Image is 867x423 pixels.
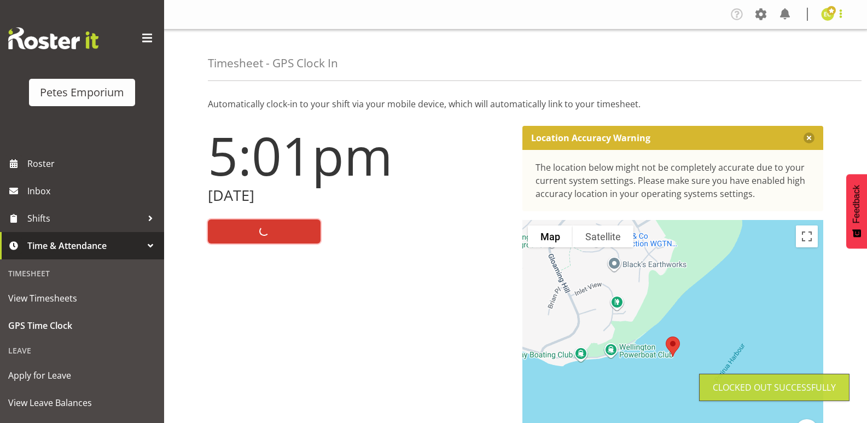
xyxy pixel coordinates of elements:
img: Rosterit website logo [8,27,98,49]
button: Show street map [528,225,573,247]
img: emma-croft7499.jpg [821,8,834,21]
div: The location below might not be completely accurate due to your current system settings. Please m... [536,161,811,200]
p: Location Accuracy Warning [531,132,650,143]
span: Roster [27,155,159,172]
span: Time & Attendance [27,237,142,254]
button: Feedback - Show survey [846,174,867,248]
h1: 5:01pm [208,126,509,185]
div: Timesheet [3,262,161,285]
span: View Timesheets [8,290,156,306]
button: Close message [804,132,814,143]
div: Petes Emporium [40,84,124,101]
div: Leave [3,339,161,362]
span: Inbox [27,183,159,199]
span: Shifts [27,210,142,227]
h4: Timesheet - GPS Clock In [208,57,338,69]
button: Toggle fullscreen view [796,225,818,247]
p: Automatically clock-in to your shift via your mobile device, which will automatically link to you... [208,97,823,111]
span: View Leave Balances [8,395,156,411]
span: GPS Time Clock [8,317,156,334]
a: Apply for Leave [3,362,161,389]
span: Feedback [852,185,862,223]
a: View Leave Balances [3,389,161,416]
a: GPS Time Clock [3,312,161,339]
a: View Timesheets [3,285,161,312]
div: Clocked out Successfully [713,381,836,394]
button: Show satellite imagery [573,225,633,247]
h2: [DATE] [208,187,509,204]
span: Apply for Leave [8,367,156,384]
